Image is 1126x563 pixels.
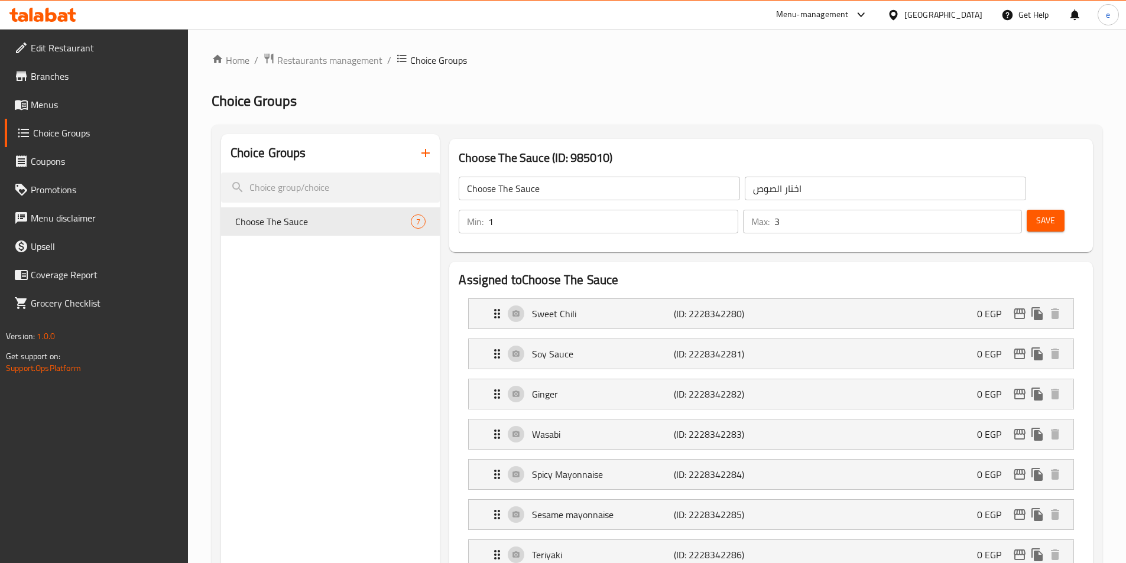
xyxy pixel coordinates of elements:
[263,53,382,68] a: Restaurants management
[1027,210,1065,232] button: Save
[31,296,179,310] span: Grocery Checklist
[459,374,1083,414] li: Expand
[1011,506,1028,523] button: edit
[31,41,179,55] span: Edit Restaurant
[411,214,426,229] div: Choices
[1046,385,1064,403] button: delete
[459,494,1083,535] li: Expand
[469,339,1073,369] div: Expand
[469,500,1073,529] div: Expand
[469,460,1073,489] div: Expand
[532,427,673,441] p: Wasabi
[532,347,673,361] p: Soy Sauce
[6,349,60,364] span: Get support on:
[5,62,188,90] a: Branches
[776,8,849,22] div: Menu-management
[5,289,188,317] a: Grocery Checklist
[1028,345,1046,363] button: duplicate
[5,90,188,119] a: Menus
[387,53,391,67] li: /
[977,387,1011,401] p: 0 EGP
[5,119,188,147] a: Choice Groups
[532,507,673,522] p: Sesame mayonnaise
[977,427,1011,441] p: 0 EGP
[1028,466,1046,483] button: duplicate
[5,232,188,261] a: Upsell
[904,8,982,21] div: [GEOGRAPHIC_DATA]
[674,347,768,361] p: (ID: 2228342281)
[674,427,768,441] p: (ID: 2228342283)
[31,69,179,83] span: Branches
[977,548,1011,562] p: 0 EGP
[31,268,179,282] span: Coverage Report
[469,379,1073,409] div: Expand
[31,239,179,253] span: Upsell
[1011,385,1028,403] button: edit
[1046,466,1064,483] button: delete
[1011,425,1028,443] button: edit
[532,387,673,401] p: Ginger
[674,548,768,562] p: (ID: 2228342286)
[33,126,179,140] span: Choice Groups
[31,154,179,168] span: Coupons
[459,294,1083,334] li: Expand
[977,467,1011,481] p: 0 EGP
[1011,345,1028,363] button: edit
[410,53,467,67] span: Choice Groups
[977,347,1011,361] p: 0 EGP
[221,173,440,203] input: search
[5,147,188,175] a: Coupons
[1028,506,1046,523] button: duplicate
[411,216,425,227] span: 7
[277,53,382,67] span: Restaurants management
[977,307,1011,321] p: 0 EGP
[5,261,188,289] a: Coverage Report
[469,419,1073,449] div: Expand
[235,214,411,229] span: Choose The Sauce
[1028,425,1046,443] button: duplicate
[674,467,768,481] p: (ID: 2228342284)
[1046,425,1064,443] button: delete
[1046,305,1064,323] button: delete
[31,211,179,225] span: Menu disclaimer
[1106,8,1110,21] span: e
[37,328,55,344] span: 1.0.0
[751,214,770,229] p: Max:
[1011,466,1028,483] button: edit
[221,207,440,236] div: Choose The Sauce7
[459,414,1083,454] li: Expand
[31,183,179,197] span: Promotions
[459,271,1083,289] h2: Assigned to Choose The Sauce
[254,53,258,67] li: /
[532,467,673,481] p: Spicy Mayonnaise
[1046,506,1064,523] button: delete
[459,334,1083,374] li: Expand
[6,328,35,344] span: Version:
[459,454,1083,494] li: Expand
[31,97,179,112] span: Menus
[212,87,297,114] span: Choice Groups
[674,507,768,522] p: (ID: 2228342285)
[674,307,768,321] p: (ID: 2228342280)
[231,144,306,162] h2: Choice Groups
[977,507,1011,522] p: 0 EGP
[6,360,81,376] a: Support.OpsPlatform
[5,34,188,62] a: Edit Restaurant
[469,299,1073,328] div: Expand
[212,53,1102,68] nav: breadcrumb
[532,548,673,562] p: Teriyaki
[5,175,188,204] a: Promotions
[1046,345,1064,363] button: delete
[212,53,249,67] a: Home
[459,148,1083,167] h3: Choose The Sauce (ID: 985010)
[674,387,768,401] p: (ID: 2228342282)
[1036,213,1055,228] span: Save
[1028,385,1046,403] button: duplicate
[532,307,673,321] p: Sweet Chili
[1011,305,1028,323] button: edit
[467,214,484,229] p: Min:
[1028,305,1046,323] button: duplicate
[5,204,188,232] a: Menu disclaimer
